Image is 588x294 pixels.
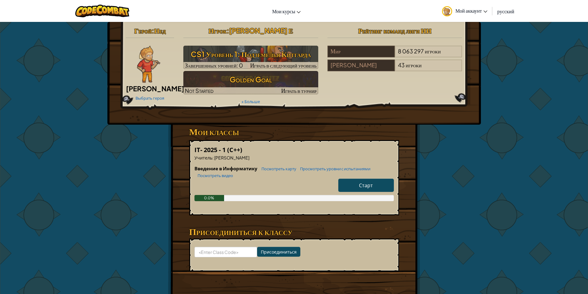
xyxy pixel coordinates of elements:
span: Игрок [209,26,227,35]
a: + Больше [241,99,260,104]
a: Просмотреть уровни с испытаниями [297,166,370,171]
span: Учитель [194,155,212,160]
span: Нед [154,26,165,35]
span: Играть в турнир [281,87,317,94]
img: CS1 Уровень 1: Подземелья Китгарда [183,46,318,69]
div: [PERSON_NAME] [327,60,395,71]
span: игроки [406,61,422,68]
span: [PERSON_NAME] [214,155,249,160]
a: Мои курсы [269,3,304,19]
h3: Присоединиться к классу [189,225,399,238]
a: Golden GoalNot StartedИграть в турнир [183,71,318,94]
a: Посмотреть карту [258,166,296,171]
input: Присоединиться [257,247,300,257]
span: Мой аккаунт [455,7,487,14]
div: 0.0% [194,195,224,201]
h3: Golden Goal [183,72,318,86]
span: Рейтинг команд лиги ИИ [358,26,431,35]
a: Мой аккаунт [439,1,490,21]
div: Мир [327,46,395,57]
a: Играть в следующий уровень [183,46,318,69]
span: Мои курсы [272,8,295,14]
span: : [227,26,229,35]
span: Играть в следующий уровень [250,62,316,69]
a: Мир8 063 297игроки [327,52,462,59]
input: <Enter Class Code> [194,247,257,257]
a: Выбрать героя [136,96,164,101]
span: 8 063 297 [398,48,424,55]
a: Посмотреть видео [194,173,233,178]
span: (C++) [227,146,242,154]
span: русский [497,8,514,14]
img: avatar [442,6,452,16]
img: CodeCombat logo [75,5,129,17]
span: Введение в Информатику [194,165,258,171]
img: Golden Goal [183,71,318,94]
span: Завершенных уровней: 0 [185,62,243,69]
h3: CS1 Уровень 1: Подземелья Китгарда [183,47,318,61]
a: русский [494,3,517,19]
span: IT- 2025 - 1 [194,146,227,154]
span: Not Started [185,87,214,94]
span: 43 [398,61,405,68]
span: Герой [134,26,152,35]
span: игроки [425,48,441,55]
a: [PERSON_NAME]43игроки [327,65,462,72]
span: : [152,26,154,35]
span: [PERSON_NAME] [126,84,184,93]
span: [PERSON_NAME] Е [229,26,293,35]
span: : [212,155,214,160]
span: Старт [359,182,373,188]
h3: Мои классы [189,125,399,139]
img: Ned-Fulmer-Pose.png [137,46,160,83]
